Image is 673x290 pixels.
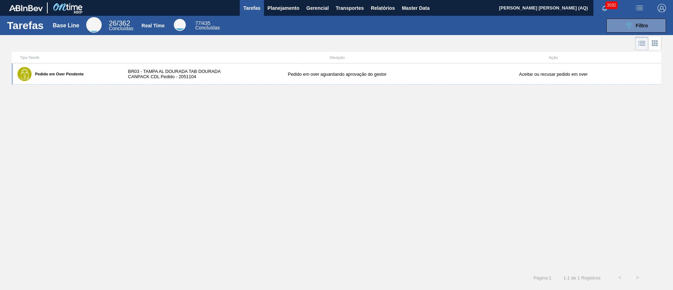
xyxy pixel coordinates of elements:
[402,4,429,12] span: Master Data
[195,25,220,31] span: Concluídas
[229,55,446,60] div: Situação
[195,20,210,26] span: / 435
[7,21,44,29] h1: Tarefas
[109,19,116,27] span: 26
[267,4,299,12] span: Planejamento
[306,4,329,12] span: Gerencial
[9,5,43,11] img: TNhmsLtSVTkK8tSr43FrP2fwEKptu5GPRR3wAAAABJRU5ErkJggg==
[606,19,666,33] button: Filtro
[635,4,644,12] img: userActions
[635,37,648,50] div: Visão em Lista
[628,269,646,286] button: >
[53,22,80,29] div: Base Line
[445,55,661,60] div: Ação
[195,21,220,30] div: Real Time
[611,269,628,286] button: <
[174,19,186,31] div: Real Time
[533,275,551,281] span: Página : 1
[32,72,84,76] label: Pedido em Over Pendente
[593,3,616,13] button: Notificações
[636,23,648,28] span: Filtro
[605,1,618,9] span: 3592
[109,19,130,27] span: / 362
[336,4,364,12] span: Transportes
[648,37,661,50] div: Visão em Cards
[109,26,133,31] span: Concluídas
[243,4,260,12] span: Tarefas
[445,72,661,77] div: Aceitar ou recusar pedido em over
[562,275,600,281] span: 1 - 1 de 1 Registros
[371,4,395,12] span: Relatórios
[658,4,666,12] img: Logout
[86,17,102,33] div: Base Line
[121,69,229,79] div: BR03 - TAMPA AL DOURADA TAB DOURADA CANPACK CDL Pedido - 2051104
[13,55,121,60] div: Tipo Tarefa
[195,20,201,26] span: 77
[229,72,446,77] div: Pedido em over aguardando aprovação do gestor
[109,20,133,31] div: Base Line
[142,23,165,28] div: Real Time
